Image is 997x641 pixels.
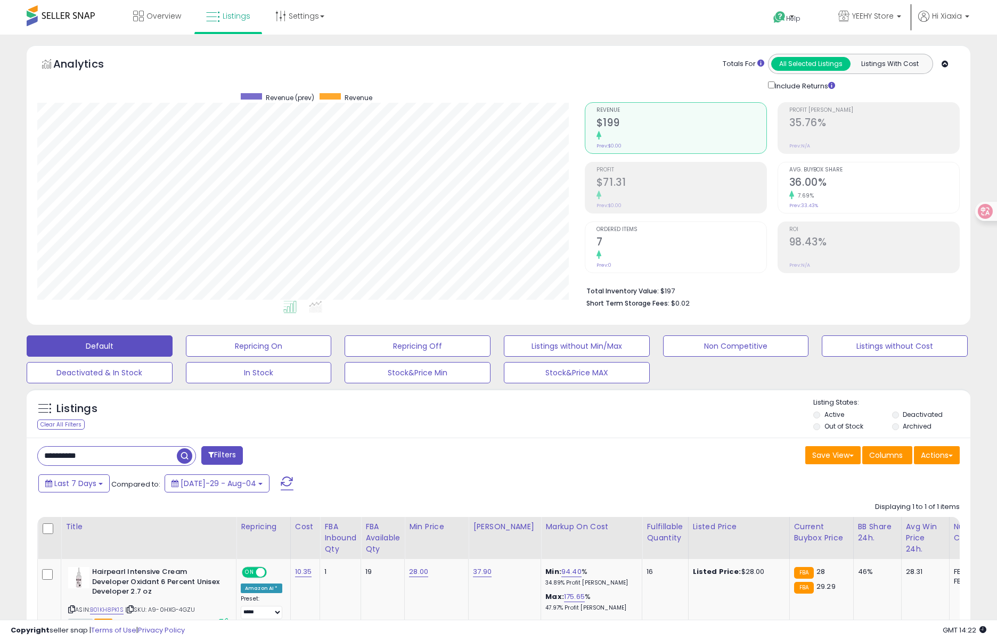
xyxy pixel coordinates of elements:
[324,521,356,555] div: FBA inbound Qty
[409,521,464,532] div: Min Price
[365,521,400,555] div: FBA Available Qty
[146,11,181,21] span: Overview
[596,262,611,268] small: Prev: 0
[345,335,491,357] button: Repricing Off
[954,567,989,577] div: FBA: 8
[545,592,634,612] div: %
[789,117,959,131] h2: 35.76%
[68,567,89,588] img: 31rOBTgFuiL._SL40_.jpg
[138,625,185,635] a: Privacy Policy
[545,521,638,532] div: Markup on Cost
[181,478,256,489] span: [DATE]-29 - Aug-04
[789,108,959,113] span: Profit [PERSON_NAME]
[345,362,491,383] button: Stock&Price Min
[111,479,160,489] span: Compared to:
[858,567,893,577] div: 46%
[345,93,372,102] span: Revenue
[545,604,634,612] p: 47.97% Profit [PERSON_NAME]
[54,478,96,489] span: Last 7 Days
[869,450,903,461] span: Columns
[53,56,125,74] h5: Analytics
[723,59,764,69] div: Totals For
[186,362,332,383] button: In Stock
[241,584,282,593] div: Amazon AI *
[647,521,683,544] div: Fulfillable Quantity
[596,117,766,131] h2: $199
[794,192,814,200] small: 7.69%
[596,108,766,113] span: Revenue
[586,286,659,295] b: Total Inventory Value:
[295,521,316,532] div: Cost
[760,79,848,92] div: Include Returns
[786,14,800,23] span: Help
[789,202,818,209] small: Prev: 33.43%
[541,517,642,559] th: The percentage added to the cost of goods (COGS) that forms the calculator for Min & Max prices.
[850,57,929,71] button: Listings With Cost
[816,581,836,591] span: 29.29
[596,143,622,149] small: Prev: $0.00
[858,521,897,544] div: BB Share 24h.
[241,521,286,532] div: Repricing
[906,567,941,577] div: 28.31
[813,398,970,408] p: Listing States:
[545,566,561,577] b: Min:
[596,176,766,191] h2: $71.31
[773,11,786,24] i: Get Help
[789,143,810,149] small: Prev: N/A
[90,605,124,614] a: B01KH8PK1S
[771,57,851,71] button: All Selected Listings
[266,93,314,102] span: Revenue (prev)
[789,236,959,250] h2: 98.43%
[586,299,669,308] b: Short Term Storage Fees:
[545,579,634,587] p: 34.89% Profit [PERSON_NAME]
[862,446,912,464] button: Columns
[918,11,969,35] a: Hi Xiaxia
[789,227,959,233] span: ROI
[545,567,634,587] div: %
[11,626,185,636] div: seller snap | |
[125,605,195,614] span: | SKU: A9-0HXG-4GZU
[473,521,536,532] div: [PERSON_NAME]
[647,567,680,577] div: 16
[186,335,332,357] button: Repricing On
[564,591,585,602] a: 175.65
[903,422,931,431] label: Archived
[265,568,282,577] span: OFF
[504,335,650,357] button: Listings without Min/Max
[663,335,809,357] button: Non Competitive
[805,446,861,464] button: Save View
[295,566,312,577] a: 10.35
[824,422,863,431] label: Out of Stock
[68,619,93,628] span: All listings currently available for purchase on Amazon
[789,167,959,173] span: Avg. Buybox Share
[11,625,50,635] strong: Copyright
[794,567,814,579] small: FBA
[38,474,110,492] button: Last 7 Days
[37,420,85,430] div: Clear All Filters
[954,521,993,544] div: Num of Comp.
[671,298,690,308] span: $0.02
[789,176,959,191] h2: 36.00%
[794,521,849,544] div: Current Buybox Price
[91,625,136,635] a: Terms of Use
[94,619,112,628] span: FBA
[765,3,821,35] a: Help
[596,202,622,209] small: Prev: $0.00
[906,521,945,555] div: Avg Win Price 24h.
[954,577,989,586] div: FBM: 3
[56,401,97,416] h5: Listings
[693,567,781,577] div: $28.00
[561,566,582,577] a: 94.40
[596,227,766,233] span: Ordered Items
[223,11,250,21] span: Listings
[852,11,894,21] span: YEEHY Store
[789,262,810,268] small: Prev: N/A
[824,410,844,419] label: Active
[914,446,960,464] button: Actions
[165,474,269,492] button: [DATE]-29 - Aug-04
[365,567,396,577] div: 19
[504,362,650,383] button: Stock&Price MAX
[201,446,243,465] button: Filters
[596,167,766,173] span: Profit
[816,566,825,577] span: 28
